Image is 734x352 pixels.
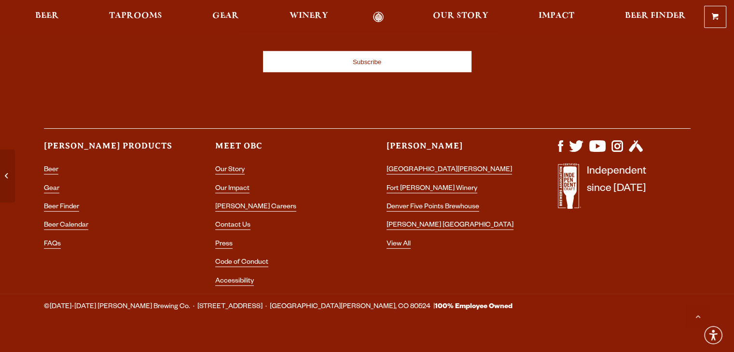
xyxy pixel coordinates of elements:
span: Impact [539,12,574,20]
a: Beer Finder [618,12,692,23]
h3: Meet OBC [215,140,348,160]
span: Our Story [433,12,488,20]
a: Beer Finder [44,203,79,212]
input: Subscribe [263,51,471,72]
span: ©[DATE]-[DATE] [PERSON_NAME] Brewing Co. · [STREET_ADDRESS] · [GEOGRAPHIC_DATA][PERSON_NAME], CO ... [44,301,512,313]
a: Our Story [215,166,245,175]
a: Odell Home [360,12,397,23]
strong: 100% Employee Owned [435,303,512,311]
span: Beer [35,12,59,20]
span: Taprooms [109,12,162,20]
h3: [PERSON_NAME] Products [44,140,177,160]
div: Accessibility Menu [703,325,724,346]
a: Gear [44,185,59,193]
a: Gear [206,12,245,23]
a: Press [215,241,233,249]
a: [PERSON_NAME] [GEOGRAPHIC_DATA] [387,222,513,230]
span: Winery [290,12,328,20]
p: Independent since [DATE] [587,163,646,214]
a: Beer [44,166,58,175]
a: Beer Calendar [44,222,88,230]
a: Beer [29,12,65,23]
span: Gear [212,12,239,20]
a: Our Story [427,12,495,23]
a: Visit us on Untappd [629,147,643,155]
a: Visit us on X (formerly Twitter) [569,147,583,155]
h3: [PERSON_NAME] [387,140,519,160]
a: Winery [283,12,334,23]
a: Taprooms [103,12,168,23]
a: Our Impact [215,185,249,193]
span: Beer Finder [624,12,685,20]
a: [GEOGRAPHIC_DATA][PERSON_NAME] [387,166,512,175]
a: Contact Us [215,222,250,230]
a: View All [387,241,411,249]
a: Impact [532,12,581,23]
a: Visit us on Instagram [611,147,623,155]
a: Code of Conduct [215,259,268,267]
a: Visit us on YouTube [589,147,606,155]
a: FAQs [44,241,61,249]
a: Visit us on Facebook [558,147,563,155]
a: Scroll to top [686,304,710,328]
a: Fort [PERSON_NAME] Winery [387,185,477,193]
a: [PERSON_NAME] Careers [215,203,296,212]
a: Accessibility [215,278,254,286]
a: Denver Five Points Brewhouse [387,203,479,212]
